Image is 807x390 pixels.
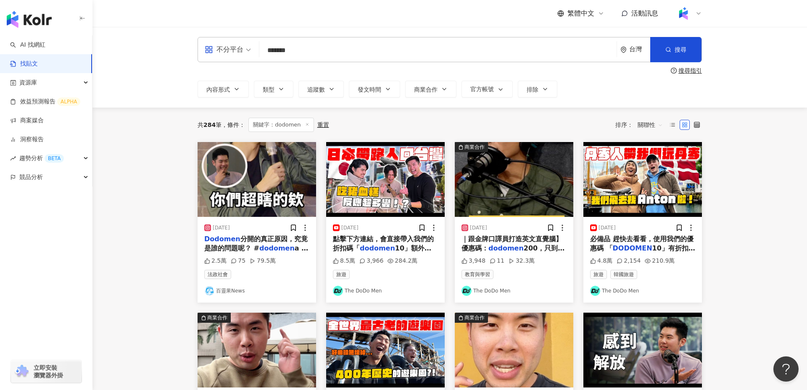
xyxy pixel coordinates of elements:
[675,5,691,21] img: Kolr%20app%20icon%20%281%29.png
[198,121,222,128] div: 共 筆
[620,47,627,53] span: environment
[590,270,607,279] span: 旅遊
[10,97,80,106] a: 效益預測報告ALPHA
[45,154,64,163] div: BETA
[10,41,45,49] a: searchAI 找網紅
[678,67,702,74] div: 搜尋指引
[617,257,641,265] div: 2,154
[333,257,355,265] div: 8.5萬
[19,168,43,187] span: 競品分析
[462,286,567,296] a: KOL AvatarThe DoDo Men
[204,270,231,279] span: 法政社會
[206,86,230,93] span: 內容形式
[13,365,30,378] img: chrome extension
[671,68,677,74] span: question-circle
[198,313,316,387] img: post-image
[645,257,675,265] div: 210.9萬
[213,224,230,232] div: [DATE]
[590,257,612,265] div: 4.8萬
[464,143,485,151] div: 商業合作
[10,60,38,68] a: 找貼文
[470,86,494,92] span: 官方帳號
[470,224,487,232] div: [DATE]
[19,73,37,92] span: 資源庫
[326,142,445,217] img: post-image
[615,118,667,132] div: 排序：
[7,11,52,28] img: logo
[610,270,637,279] span: 韓國旅遊
[490,257,504,265] div: 11
[464,314,485,322] div: 商業合作
[488,244,524,252] mark: dodomen
[462,286,472,296] img: KOL Avatar
[222,121,245,128] span: 條件 ：
[198,313,316,387] button: 商業合作
[259,244,295,252] mark: dodomen
[341,224,359,232] div: [DATE]
[583,142,702,217] img: post-image
[207,314,227,322] div: 商業合作
[358,86,381,93] span: 發文時間
[10,155,16,161] span: rise
[19,149,64,168] span: 趨勢分析
[204,235,308,252] span: 分開的真正原因，究竟是誰的問題呢？ #
[462,235,565,252] span: ｜跟金牌口譯員打造英文直覺腦】 優惠碼：
[34,364,63,379] span: 立即安裝 瀏覽器外掛
[405,81,456,97] button: 商業合作
[455,142,573,217] img: post-image
[360,244,395,252] mark: dodomen
[198,142,316,217] img: post-image
[307,86,325,93] span: 追蹤數
[455,142,573,217] button: 商業合作
[203,121,216,128] span: 284
[204,235,240,243] mark: Dodomen
[10,135,44,144] a: 洞察報告
[455,313,573,387] img: post-image
[388,257,417,265] div: 284.2萬
[11,360,82,383] a: chrome extension立即安裝 瀏覽器外掛
[10,116,44,125] a: 商案媒合
[298,81,344,97] button: 追蹤數
[675,46,686,53] span: 搜尋
[638,118,663,132] span: 關聯性
[231,257,245,265] div: 75
[333,235,434,252] span: 點擊下方連結，會直接帶入我們的折扣碼「
[414,86,438,93] span: 商業合作
[205,43,243,56] div: 不分平台
[204,257,227,265] div: 2.5萬
[613,244,652,252] mark: DODOMEN
[263,86,274,93] span: 類型
[527,86,538,93] span: 排除
[631,9,658,17] span: 活動訊息
[567,9,594,18] span: 繁體中文
[590,286,695,296] a: KOL AvatarThe DoDo Men
[462,270,493,279] span: 教育與學習
[205,45,213,54] span: appstore
[590,235,694,252] span: 必備品 趕快去看看，使用我們的優惠碼 「
[629,46,650,53] div: 台灣
[317,121,329,128] div: 重置
[204,286,309,296] a: KOL Avatar百靈果News
[204,286,214,296] img: KOL Avatar
[333,286,343,296] img: KOL Avatar
[590,286,600,296] img: KOL Avatar
[650,37,702,62] button: 搜尋
[250,257,276,265] div: 79.5萬
[198,81,249,97] button: 內容形式
[518,81,557,97] button: 排除
[583,313,702,387] img: post-image
[359,257,383,265] div: 3,966
[333,286,438,296] a: KOL AvatarThe DoDo Men
[509,257,535,265] div: 32.3萬
[773,356,799,382] iframe: Help Scout Beacon - Open
[254,81,293,97] button: 類型
[248,118,314,132] span: 關鍵字：dodomen
[326,313,445,387] img: post-image
[349,81,400,97] button: 發文時間
[599,224,616,232] div: [DATE]
[455,313,573,387] button: 商業合作
[462,257,485,265] div: 3,948
[462,81,513,97] button: 官方帳號
[333,270,350,279] span: 旅遊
